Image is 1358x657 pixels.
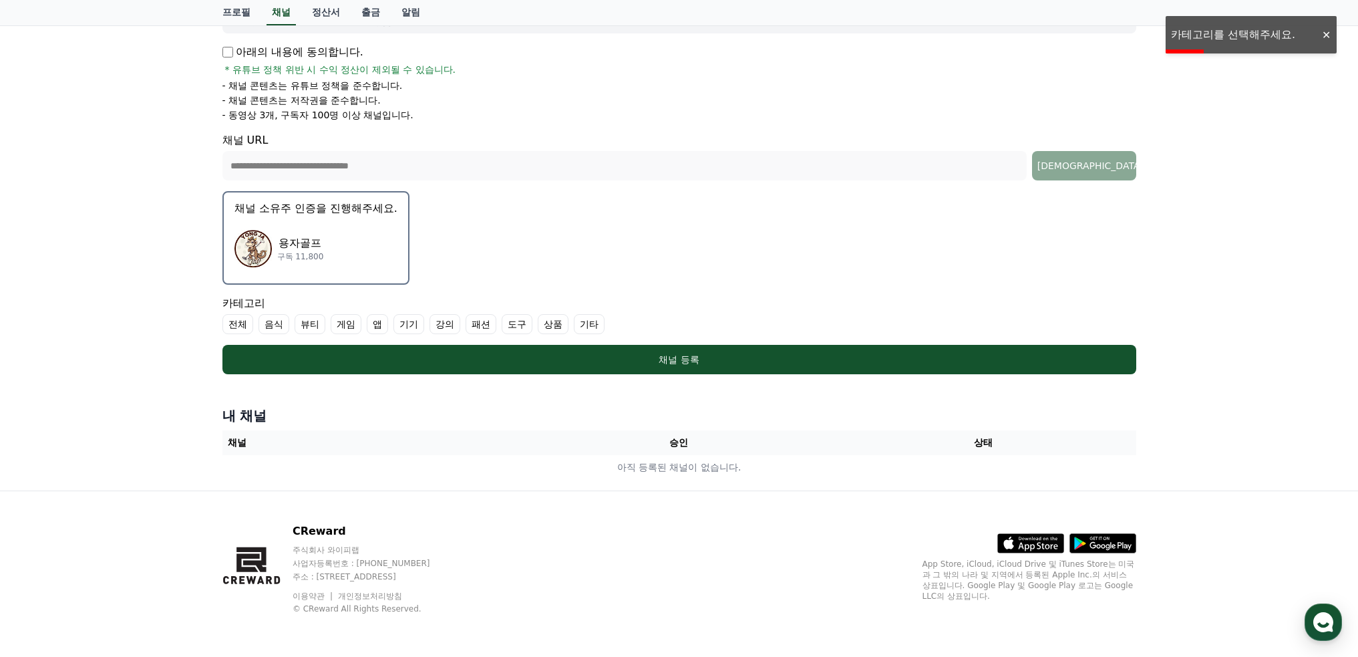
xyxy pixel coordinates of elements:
label: 게임 [331,314,361,334]
th: 채널 [222,430,527,455]
p: CReward [293,523,456,539]
a: 설정 [172,424,257,457]
a: 개인정보처리방침 [338,592,402,601]
p: © CReward All Rights Reserved. [293,604,456,614]
h4: 내 채널 [222,406,1136,425]
p: 아래의 내용에 동의합니다. [222,44,363,60]
p: 구독 11,800 [277,251,324,262]
p: 주소 : [STREET_ADDRESS] [293,571,456,582]
span: 홈 [42,444,50,454]
label: 기타 [574,314,605,334]
label: 기기 [393,314,424,334]
p: - 채널 콘텐츠는 유튜브 정책을 준수합니다. [222,79,403,92]
button: 채널 등록 [222,345,1136,374]
div: 채널 등록 [249,353,1110,366]
label: 도구 [502,314,532,334]
span: 설정 [206,444,222,454]
p: 채널 소유주 인증을 진행해주세요. [234,201,397,217]
p: 주식회사 와이피랩 [293,545,456,555]
p: App Store, iCloud, iCloud Drive 및 iTunes Store는 미국과 그 밖의 나라 및 지역에서 등록된 Apple Inc.의 서비스 상표입니다. Goo... [922,559,1136,602]
span: 대화 [122,444,138,455]
th: 승인 [526,430,831,455]
label: 패션 [466,314,496,334]
label: 상품 [538,314,568,334]
p: 사업자등록번호 : [PHONE_NUMBER] [293,558,456,569]
button: [DEMOGRAPHIC_DATA] [1032,151,1136,180]
label: 음식 [259,314,289,334]
label: 전체 [222,314,253,334]
a: 대화 [88,424,172,457]
div: 카테고리 [222,295,1136,334]
a: 이용약관 [293,592,335,601]
img: 용자골프 [234,230,272,267]
div: [DEMOGRAPHIC_DATA] [1037,159,1131,172]
div: 채널 URL [222,132,1136,180]
p: 용자골프 [277,235,324,251]
button: 채널 소유주 인증을 진행해주세요. 용자골프 용자골프 구독 11,800 [222,191,409,285]
p: - 채널 콘텐츠는 저작권을 준수합니다. [222,94,381,107]
p: - 동영상 3개, 구독자 100명 이상 채널입니다. [222,108,413,122]
td: 아직 등록된 채널이 없습니다. [222,455,1136,480]
a: 홈 [4,424,88,457]
label: 강의 [430,314,460,334]
span: * 유튜브 정책 위반 시 수익 정산이 제외될 수 있습니다. [225,63,456,76]
label: 뷰티 [295,314,325,334]
th: 상태 [831,430,1136,455]
label: 앱 [367,314,388,334]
